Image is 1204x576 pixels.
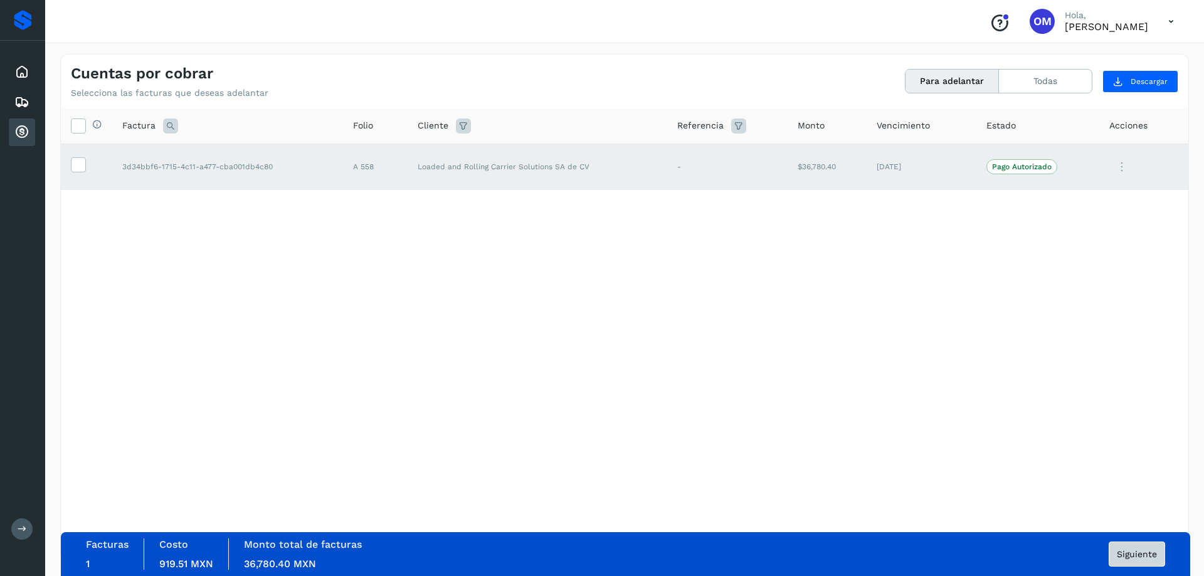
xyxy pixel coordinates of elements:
[9,118,35,146] div: Cuentas por cobrar
[986,119,1016,132] span: Estado
[9,88,35,116] div: Embarques
[1109,119,1148,132] span: Acciones
[906,70,999,93] button: Para adelantar
[343,144,408,190] td: A 558
[1102,70,1178,93] button: Descargar
[9,58,35,86] div: Inicio
[244,558,316,570] span: 36,780.40 MXN
[408,144,667,190] td: Loaded and Rolling Carrier Solutions SA de CV
[86,558,90,570] span: 1
[244,538,362,550] label: Monto total de facturas
[159,558,213,570] span: 919.51 MXN
[418,119,448,132] span: Cliente
[1065,10,1148,21] p: Hola,
[112,144,343,190] td: 3d34bbf6-1715-4c11-a477-cba001db4c80
[798,119,825,132] span: Monto
[992,162,1052,171] p: Pago Autorizado
[667,144,788,190] td: -
[1131,76,1168,87] span: Descargar
[877,119,930,132] span: Vencimiento
[86,538,129,550] label: Facturas
[1117,550,1157,558] span: Siguiente
[788,144,867,190] td: $36,780.40
[677,119,724,132] span: Referencia
[1109,542,1165,567] button: Siguiente
[867,144,976,190] td: [DATE]
[999,70,1092,93] button: Todas
[71,88,268,98] p: Selecciona las facturas que deseas adelantar
[1065,21,1148,33] p: OZIEL MATA MURO
[71,65,213,83] h4: Cuentas por cobrar
[122,119,156,132] span: Factura
[353,119,373,132] span: Folio
[159,538,188,550] label: Costo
